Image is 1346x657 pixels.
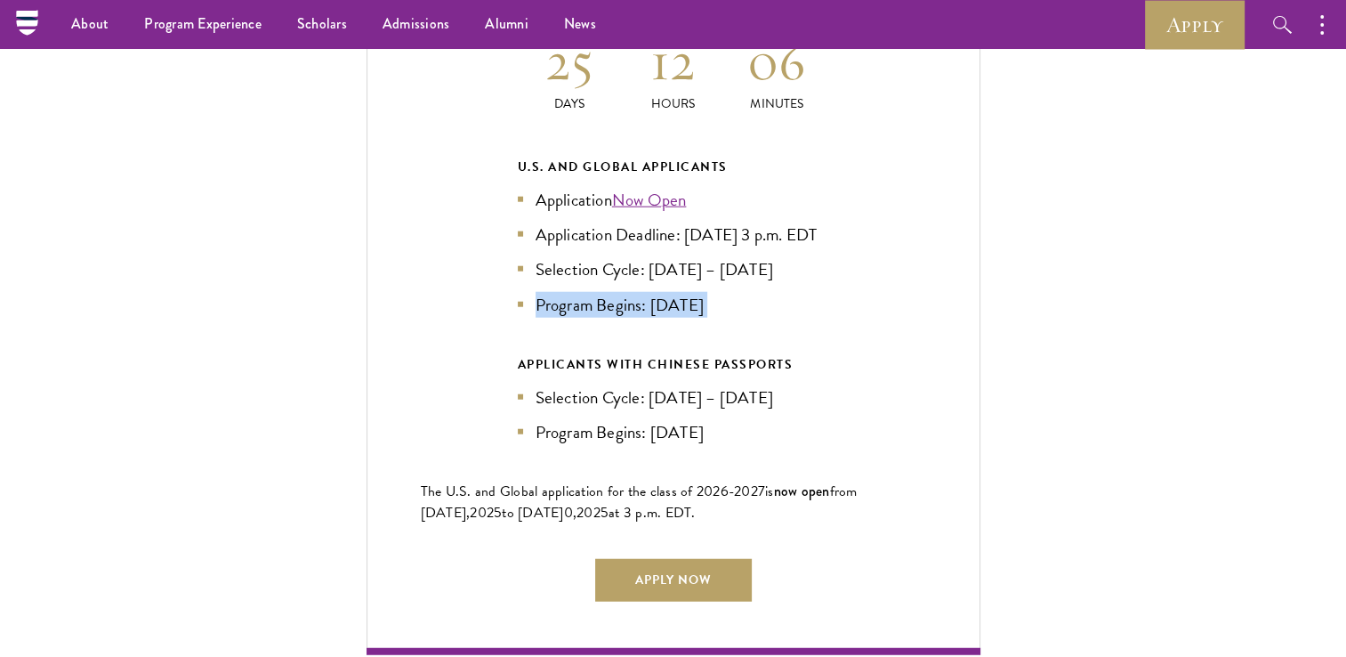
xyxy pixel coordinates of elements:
[518,187,829,213] li: Application
[621,28,725,94] h2: 12
[774,481,830,501] span: now open
[470,502,494,523] span: 202
[729,481,758,502] span: -202
[518,28,622,94] h2: 25
[612,187,687,213] a: Now Open
[721,481,729,502] span: 6
[725,28,829,94] h2: 06
[609,502,696,523] span: at 3 p.m. EDT.
[725,94,829,113] p: Minutes
[502,502,563,523] span: to [DATE]
[595,559,752,602] a: Apply Now
[494,502,502,523] span: 5
[765,481,774,502] span: is
[518,353,829,376] div: APPLICANTS WITH CHINESE PASSPORTS
[621,94,725,113] p: Hours
[576,502,600,523] span: 202
[573,502,576,523] span: ,
[421,481,858,523] span: from [DATE],
[564,502,573,523] span: 0
[518,419,829,445] li: Program Begins: [DATE]
[518,156,829,178] div: U.S. and Global Applicants
[758,481,765,502] span: 7
[600,502,609,523] span: 5
[518,385,829,410] li: Selection Cycle: [DATE] – [DATE]
[421,481,721,502] span: The U.S. and Global application for the class of 202
[518,256,829,282] li: Selection Cycle: [DATE] – [DATE]
[518,94,622,113] p: Days
[518,292,829,318] li: Program Begins: [DATE]
[518,222,829,247] li: Application Deadline: [DATE] 3 p.m. EDT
